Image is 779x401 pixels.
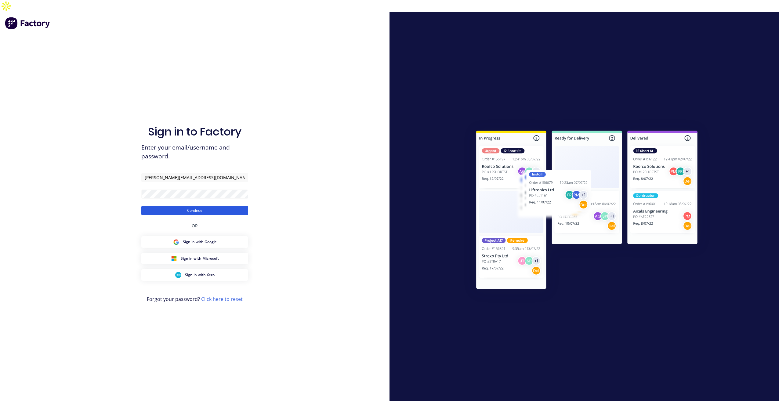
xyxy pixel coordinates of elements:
[5,17,51,29] img: Factory
[192,215,198,236] div: OR
[141,269,248,281] button: Xero Sign inSign in with Xero
[175,272,181,278] img: Xero Sign in
[201,296,243,302] a: Click here to reset
[181,256,219,261] span: Sign in with Microsoft
[183,239,217,245] span: Sign in with Google
[173,239,179,245] img: Google Sign in
[141,206,248,215] button: Continue
[148,125,241,138] h1: Sign in to Factory
[171,255,177,262] img: Microsoft Sign in
[141,143,248,161] span: Enter your email/username and password.
[463,118,711,303] img: Sign in
[141,173,248,182] input: Email/Username
[141,253,248,264] button: Microsoft Sign inSign in with Microsoft
[141,236,248,248] button: Google Sign inSign in with Google
[147,295,243,303] span: Forgot your password?
[185,272,215,278] span: Sign in with Xero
